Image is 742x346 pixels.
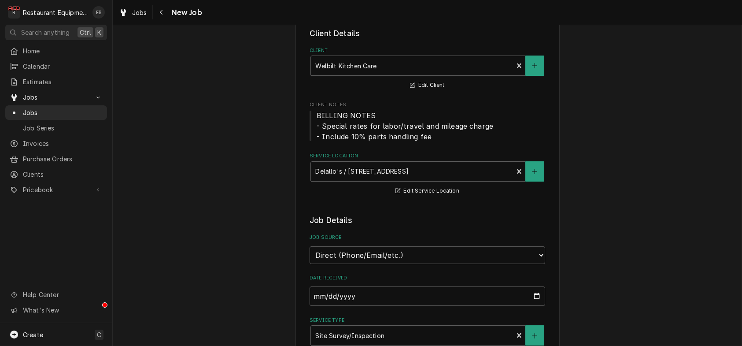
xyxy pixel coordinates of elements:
span: Estimates [23,77,103,86]
button: Edit Client [409,80,446,91]
span: Calendar [23,62,103,71]
span: Clients [23,170,103,179]
button: Create New Service [525,325,544,346]
span: Jobs [23,108,103,117]
span: Invoices [23,139,103,148]
button: Create New Location [525,161,544,182]
a: Jobs [115,5,151,20]
span: C [97,330,101,339]
div: Emily Bird's Avatar [92,6,105,19]
span: K [97,28,101,37]
span: Home [23,46,103,56]
a: Go to What's New [5,303,107,317]
input: yyyy-mm-dd [310,286,545,306]
span: New Job [169,7,202,19]
div: Job Source [310,234,545,264]
a: Go to Pricebook [5,182,107,197]
div: Restaurant Equipment Diagnostics [23,8,88,17]
a: Calendar [5,59,107,74]
svg: Create New Service [532,333,537,339]
button: Navigate back [155,5,169,19]
span: Client Notes [310,110,545,142]
span: Purchase Orders [23,154,103,164]
span: Create [23,331,43,339]
a: Home [5,44,107,58]
span: Help Center [23,290,102,299]
span: Search anything [21,28,70,37]
label: Client [310,47,545,54]
button: Edit Service Location [394,186,461,197]
legend: Job Details [310,215,545,226]
a: Invoices [5,136,107,151]
a: Estimates [5,74,107,89]
span: Jobs [23,93,89,102]
label: Service Type [310,317,545,324]
button: Search anythingCtrlK [5,25,107,40]
a: Go to Jobs [5,90,107,104]
div: Service Location [310,153,545,196]
div: Restaurant Equipment Diagnostics's Avatar [8,6,20,19]
span: Job Series [23,123,103,133]
a: Go to Help Center [5,287,107,302]
span: Jobs [132,8,147,17]
div: Date Received [310,275,545,306]
button: Create New Client [525,56,544,76]
svg: Create New Client [532,63,537,69]
legend: Client Details [310,28,545,39]
label: Service Location [310,153,545,160]
span: Pricebook [23,185,89,194]
div: Client [310,47,545,91]
label: Job Source [310,234,545,241]
div: R [8,6,20,19]
a: Clients [5,167,107,182]
a: Job Series [5,121,107,135]
div: EB [92,6,105,19]
svg: Create New Location [532,168,537,175]
a: Jobs [5,105,107,120]
label: Date Received [310,275,545,282]
span: Client Notes [310,101,545,108]
div: Client Notes [310,101,545,141]
span: What's New [23,305,102,315]
a: Purchase Orders [5,152,107,166]
span: Ctrl [80,28,91,37]
span: BILLING NOTES - Special rates for labor/travel and mileage charge - Include 10% parts handling fee [317,111,493,141]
